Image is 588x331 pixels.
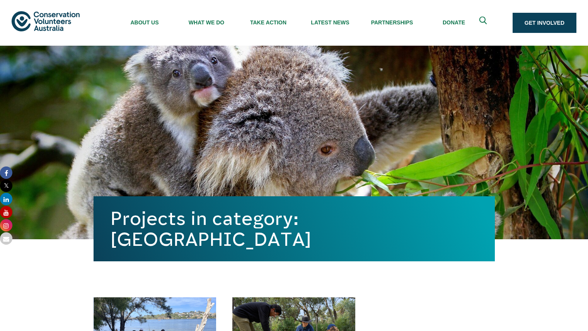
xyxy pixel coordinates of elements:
[423,19,485,26] span: Donate
[114,19,176,26] span: About Us
[12,11,80,31] img: logo.svg
[479,17,489,29] span: Expand search box
[111,208,478,250] h1: Projects in category: [GEOGRAPHIC_DATA]
[237,19,299,26] span: Take Action
[361,19,423,26] span: Partnerships
[513,13,576,33] a: Get Involved
[176,19,237,26] span: What We Do
[299,19,361,26] span: Latest News
[475,14,493,32] button: Expand search box Close search box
